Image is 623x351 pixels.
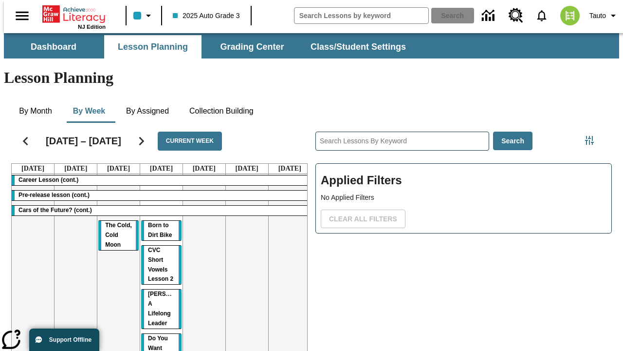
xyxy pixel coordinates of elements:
[303,35,414,58] button: Class/Student Settings
[182,99,261,123] button: Collection Building
[8,1,37,30] button: Open side menu
[42,4,106,24] a: Home
[529,3,554,28] a: Notifications
[12,206,311,215] div: Cars of the Future? (cont.)
[19,164,46,174] a: August 18, 2025
[4,35,415,58] div: SubNavbar
[129,7,158,24] button: Class color is light blue. Change class color
[46,135,121,147] h2: [DATE] – [DATE]
[580,131,599,150] button: Filters Side menu
[315,163,612,234] div: Applied Filters
[105,222,132,248] span: The Cold, Cold Moon
[234,164,260,174] a: August 23, 2025
[476,2,503,29] a: Data Center
[105,164,132,174] a: August 20, 2025
[493,132,532,151] button: Search
[42,3,106,30] div: Home
[12,191,311,200] div: Pre-release lesson (cont.)
[148,164,175,174] a: August 21, 2025
[148,222,172,238] span: Born to Dirt Bike
[49,336,92,343] span: Support Offline
[65,99,113,123] button: By Week
[4,33,619,58] div: SubNavbar
[148,247,173,283] span: CVC Short Vowels Lesson 2
[78,24,106,30] span: NJ Edition
[589,11,606,21] span: Tauto
[203,35,301,58] button: Grading Center
[11,99,60,123] button: By Month
[148,291,199,327] span: Dianne Feinstein: A Lifelong Leader
[560,6,580,25] img: avatar image
[321,193,606,203] p: No Applied Filters
[554,3,586,28] button: Select a new avatar
[294,8,428,23] input: search field
[13,129,38,154] button: Previous
[316,132,489,150] input: Search Lessons By Keyword
[98,221,139,250] div: The Cold, Cold Moon
[18,176,78,183] span: Career Lesson (cont.)
[141,246,182,285] div: CVC Short Vowels Lesson 2
[276,164,303,174] a: August 24, 2025
[141,290,182,329] div: Dianne Feinstein: A Lifelong Leader
[118,99,177,123] button: By Assigned
[18,207,92,214] span: Cars of the Future? (cont.)
[173,11,240,21] span: 2025 Auto Grade 3
[141,221,182,240] div: Born to Dirt Bike
[191,164,218,174] a: August 22, 2025
[5,35,102,58] button: Dashboard
[158,132,222,151] button: Current Week
[12,175,311,185] div: Career Lesson (cont.)
[321,169,606,193] h2: Applied Filters
[104,35,202,58] button: Lesson Planning
[18,192,90,198] span: Pre-release lesson (cont.)
[503,2,529,29] a: Resource Center, Will open in new tab
[62,164,89,174] a: August 19, 2025
[29,329,99,351] button: Support Offline
[129,129,154,154] button: Next
[586,7,623,24] button: Profile/Settings
[4,69,619,87] h1: Lesson Planning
